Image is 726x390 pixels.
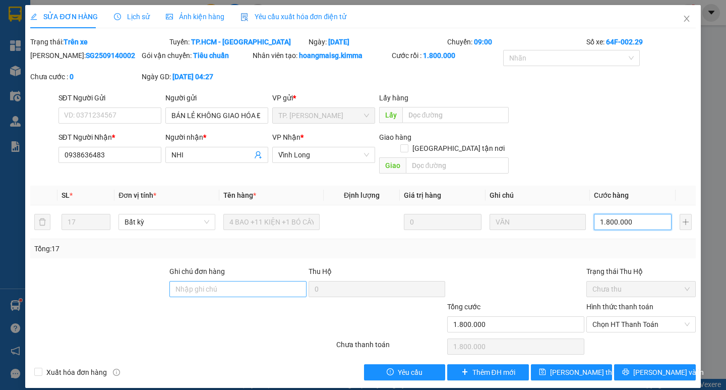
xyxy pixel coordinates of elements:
[586,266,696,277] div: Trạng thái Thu Hộ
[86,51,135,60] b: SG2509140002
[58,92,161,103] div: SĐT Người Gửi
[308,36,447,47] div: Ngày:
[680,214,692,230] button: plus
[34,243,281,254] div: Tổng: 17
[142,71,251,82] div: Ngày GD:
[114,13,121,20] span: clock-circle
[254,151,262,159] span: user-add
[447,364,528,380] button: plusThêm ĐH mới
[606,38,643,46] b: 64F-002.29
[142,50,251,61] div: Gói vận chuyển:
[42,367,111,378] span: Xuất hóa đơn hàng
[70,73,74,81] b: 0
[253,50,390,61] div: Nhân viên tạo:
[364,364,445,380] button: exclamation-circleYêu cầu
[586,303,653,311] label: Hình thức thanh toán
[406,157,509,174] input: Dọc đường
[172,73,213,81] b: [DATE] 04:27
[113,369,120,376] span: info-circle
[58,132,161,143] div: SĐT Người Nhận
[335,339,447,357] div: Chưa thanh toán
[223,191,256,199] span: Tên hàng
[633,367,704,378] span: [PERSON_NAME] và In
[328,38,349,46] b: [DATE]
[379,107,402,123] span: Lấy
[402,107,509,123] input: Dọc đường
[404,191,441,199] span: Giá trị hàng
[446,36,585,47] div: Chuyến:
[474,38,492,46] b: 09:00
[166,13,173,20] span: picture
[592,317,690,332] span: Chọn HT Thanh Toán
[539,368,546,376] span: save
[30,71,140,82] div: Chưa cước :
[278,147,369,162] span: Vĩnh Long
[309,267,332,275] span: Thu Hộ
[490,214,586,230] input: Ghi Chú
[29,36,168,47] div: Trạng thái:
[114,13,150,21] span: Lịch sử
[165,132,268,143] div: Người nhận
[165,92,268,103] div: Người gửi
[344,191,380,199] span: Định lượng
[594,191,629,199] span: Cước hàng
[614,364,695,380] button: printer[PERSON_NAME] và In
[191,38,291,46] b: TP.HCM - [GEOGRAPHIC_DATA]
[125,214,209,230] span: Bất kỳ
[550,367,631,378] span: [PERSON_NAME] thay đổi
[622,368,629,376] span: printer
[62,191,70,199] span: SL
[472,367,515,378] span: Thêm ĐH mới
[240,13,347,21] span: Yêu cầu xuất hóa đơn điện tử
[30,50,140,61] div: [PERSON_NAME]:
[272,133,300,141] span: VP Nhận
[461,368,468,376] span: plus
[379,157,406,174] span: Giao
[169,267,225,275] label: Ghi chú đơn hàng
[408,143,509,154] span: [GEOGRAPHIC_DATA] tận nơi
[392,50,501,61] div: Cước rồi :
[379,133,411,141] span: Giao hàng
[683,15,691,23] span: close
[673,5,701,33] button: Close
[404,214,481,230] input: 0
[240,13,249,21] img: icon
[585,36,697,47] div: Số xe:
[118,191,156,199] span: Đơn vị tính
[447,303,480,311] span: Tổng cước
[299,51,362,60] b: hoangmaisg.kimma
[34,214,50,230] button: delete
[166,13,224,21] span: Ảnh kiện hàng
[423,51,455,60] b: 1.800.000
[64,38,88,46] b: Trên xe
[272,92,375,103] div: VP gửi
[168,36,308,47] div: Tuyến:
[278,108,369,123] span: TP. Hồ Chí Minh
[169,281,307,297] input: Ghi chú đơn hàng
[387,368,394,376] span: exclamation-circle
[30,13,97,21] span: SỬA ĐƠN HÀNG
[379,94,408,102] span: Lấy hàng
[30,13,37,20] span: edit
[193,51,229,60] b: Tiêu chuẩn
[592,282,690,297] span: Chưa thu
[531,364,612,380] button: save[PERSON_NAME] thay đổi
[486,186,590,205] th: Ghi chú
[223,214,320,230] input: VD: Bàn, Ghế
[398,367,422,378] span: Yêu cầu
